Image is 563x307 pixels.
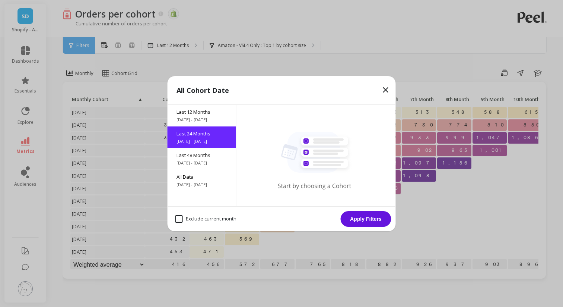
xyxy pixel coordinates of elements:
span: Exclude current month [175,215,236,223]
button: Apply Filters [341,211,391,227]
p: All Cohort Date [176,85,229,95]
span: Last 12 Months [176,109,227,115]
span: [DATE] - [DATE] [176,138,227,144]
span: Last 48 Months [176,152,227,159]
span: Last 24 Months [176,130,227,137]
span: [DATE] - [DATE] [176,117,227,123]
span: All Data [176,173,227,180]
span: [DATE] - [DATE] [176,182,227,188]
span: [DATE] - [DATE] [176,160,227,166]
